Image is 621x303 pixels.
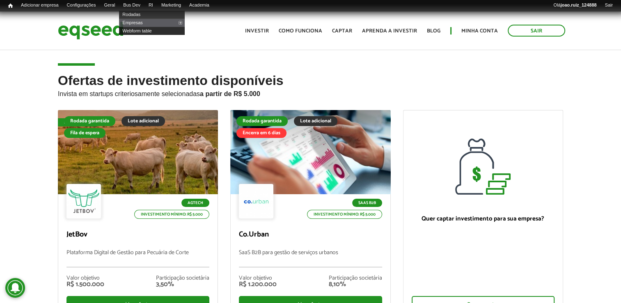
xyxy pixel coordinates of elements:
div: Valor objetivo [66,275,104,281]
div: 3,50% [156,281,209,288]
p: Plataforma Digital de Gestão para Pecuária de Corte [66,250,209,267]
a: Aprenda a investir [362,28,417,34]
a: Como funciona [279,28,322,34]
div: Rodada garantida [64,116,115,126]
a: Olájoao.ruiz_124888 [549,2,600,9]
div: Rodada garantida [236,116,288,126]
a: Captar [332,28,352,34]
div: Fila de espera [58,118,100,126]
a: Bus Dev [119,2,144,9]
a: Academia [185,2,213,9]
a: Investir [245,28,269,34]
h2: Ofertas de investimento disponíveis [58,73,563,110]
a: Rodadas [119,10,185,18]
p: SaaS B2B [352,199,382,207]
img: EqSeed [58,20,124,41]
a: RI [144,2,157,9]
p: Co.Urban [239,230,382,239]
div: R$ 1.200.000 [239,281,277,288]
a: Marketing [157,2,185,9]
a: Adicionar empresa [17,2,63,9]
p: SaaS B2B para gestão de serviços urbanos [239,250,382,267]
a: Geral [100,2,119,9]
p: Invista em startups criteriosamente selecionadas [58,88,563,98]
a: Minha conta [461,28,498,34]
a: Configurações [63,2,100,9]
div: R$ 1.500.000 [66,281,104,288]
div: Lote adicional [294,116,337,126]
p: Quer captar investimento para sua empresa? [412,215,555,223]
div: Valor objetivo [239,275,277,281]
div: Lote adicional [121,116,165,126]
div: Fila de espera [64,128,105,138]
strong: a partir de R$ 5.000 [200,90,260,97]
p: Investimento mínimo: R$ 5.000 [307,210,382,219]
p: Agtech [181,199,209,207]
strong: joao.ruiz_124888 [561,2,597,7]
div: 8,10% [329,281,382,288]
p: JetBov [66,230,209,239]
a: Blog [427,28,440,34]
span: Início [8,3,13,9]
a: Sair [600,2,617,9]
a: Sair [508,25,565,37]
div: Participação societária [156,275,209,281]
div: Participação societária [329,275,382,281]
div: Encerra em 6 dias [236,128,286,138]
a: Início [4,2,17,10]
p: Investimento mínimo: R$ 5.000 [134,210,209,219]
